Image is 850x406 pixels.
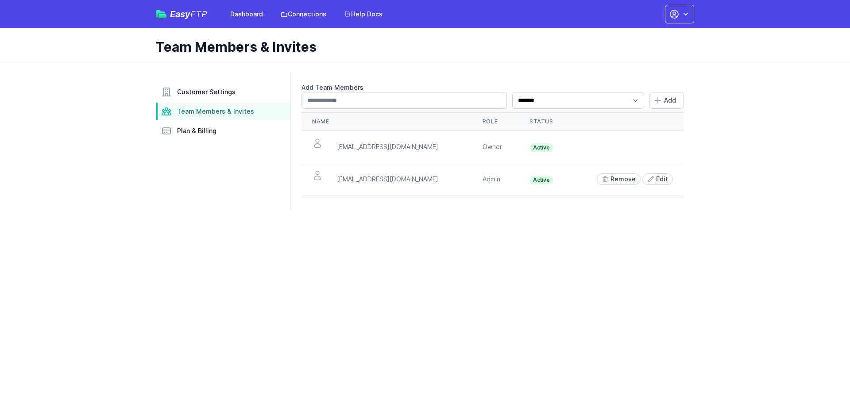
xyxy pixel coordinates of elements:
button: Add [649,92,684,109]
img: easyftp_logo.png [156,10,166,18]
label: Add Team Members [301,83,684,92]
a: EasyFTP [156,10,207,19]
a: Dashboard [225,6,268,22]
span: Active [529,176,553,184]
a: Help Docs [339,6,388,22]
th: Status [519,113,571,131]
span: Customer Settings [177,88,236,96]
span: Active [529,143,553,152]
span: Plan & Billing [177,126,216,135]
a: Team Members & Invites [156,103,290,120]
th: Name [301,113,472,131]
span: Add [664,96,676,105]
div: [EMAIL_ADDRESS][DOMAIN_NAME] [337,142,438,151]
th: Role [472,113,519,131]
span: Team Members & Invites [177,107,254,116]
span: Easy [170,10,207,19]
h1: Team Members & Invites [156,39,687,55]
span: FTP [190,9,207,19]
a: Customer Settings [156,83,290,101]
a: Edit [642,173,673,185]
td: Admin [472,163,519,195]
a: Connections [275,6,332,22]
a: Remove [597,173,641,185]
div: [EMAIL_ADDRESS][DOMAIN_NAME] [337,175,438,184]
td: Owner [472,131,519,163]
a: Plan & Billing [156,122,290,140]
